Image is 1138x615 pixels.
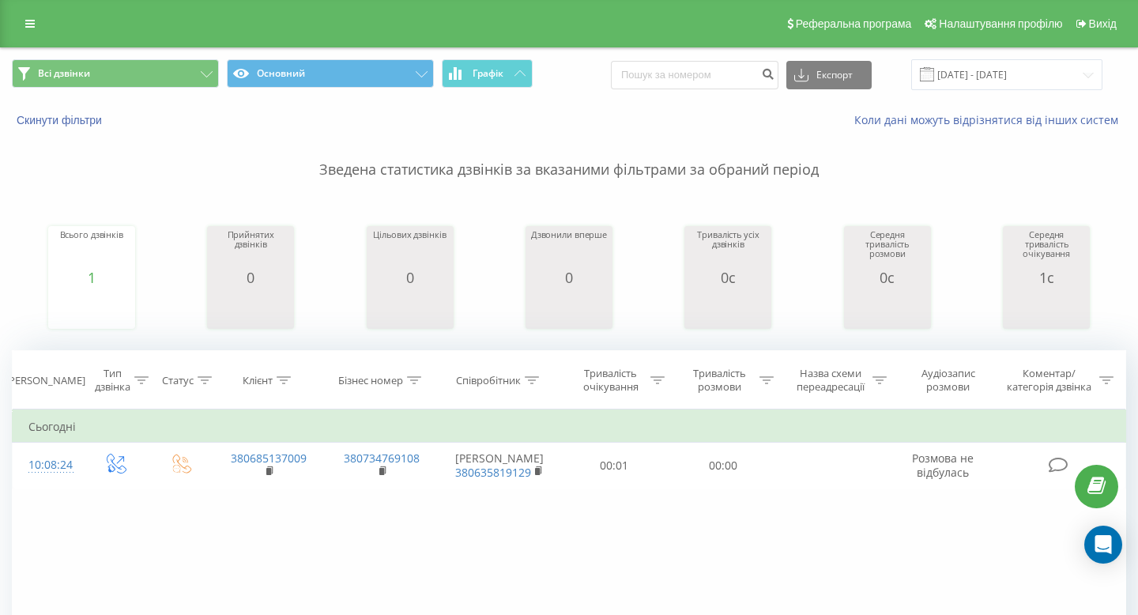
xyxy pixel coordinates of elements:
div: Тривалість усіх дзвінків [688,230,767,270]
a: Коли дані можуть відрізнятися вiд інших систем [854,112,1126,127]
span: Всі дзвінки [38,67,90,80]
td: [PERSON_NAME] [439,443,560,489]
div: Коментар/категорія дзвінка [1003,367,1095,394]
span: Налаштування профілю [939,17,1062,30]
div: 1 [60,270,123,285]
button: Графік [442,59,533,88]
div: Open Intercom Messenger [1084,526,1122,564]
div: 0с [848,270,927,285]
button: Основний [227,59,434,88]
div: 10:08:24 [28,450,66,481]
div: 0 [373,270,446,285]
div: 0 [531,270,607,285]
a: 380635819129 [455,465,531,480]
span: Вихід [1089,17,1117,30]
input: Пошук за номером [611,61,778,89]
div: Назва схеми переадресації [792,367,869,394]
button: Всі дзвінки [12,59,219,88]
div: Аудіозапис розмови [905,367,991,394]
a: 380734769108 [344,451,420,466]
span: Графік [473,68,503,79]
div: 1с [1007,270,1086,285]
td: 00:01 [560,443,669,489]
td: 00:00 [669,443,778,489]
td: Сьогодні [13,411,1126,443]
div: Прийнятих дзвінків [211,230,290,270]
div: Всього дзвінків [60,230,123,270]
div: [PERSON_NAME] [6,374,85,387]
a: 380685137009 [231,451,307,466]
div: Тип дзвінка [95,367,130,394]
span: Реферальна програма [796,17,912,30]
span: Розмова не відбулась [912,451,974,480]
div: Середня тривалість розмови [848,230,927,270]
div: Середня тривалість очікування [1007,230,1086,270]
button: Експорт [786,61,872,89]
div: Клієнт [243,374,273,387]
div: Тривалість очікування [575,367,647,394]
p: Зведена статистика дзвінків за вказаними фільтрами за обраний період [12,128,1126,180]
div: Статус [162,374,194,387]
div: Тривалість розмови [683,367,756,394]
div: Дзвонили вперше [531,230,607,270]
div: Співробітник [456,374,521,387]
div: Цільових дзвінків [373,230,446,270]
div: 0 [211,270,290,285]
button: Скинути фільтри [12,113,110,127]
div: Бізнес номер [338,374,403,387]
div: 0с [688,270,767,285]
